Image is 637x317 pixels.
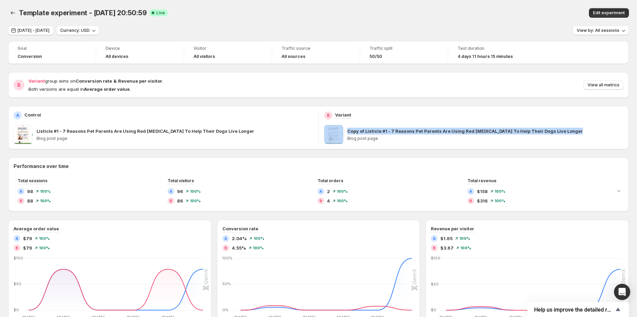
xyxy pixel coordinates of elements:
[222,256,233,260] text: 100%
[370,54,382,59] span: 50/50
[584,80,623,90] button: View all metrics
[75,78,112,84] strong: Conversion rate
[194,46,262,51] span: Visitor
[222,225,258,232] h3: Conversion rate
[27,197,33,204] span: 88
[14,308,19,312] text: $0
[23,235,32,242] span: $79
[614,186,623,195] button: Expand chart
[370,46,438,51] span: Traffic split
[347,128,583,134] p: Copy of Listicle #1 - 7 Reasons Pet Parents Are Using Red [MEDICAL_DATA] To Help Their Dogs Live ...
[440,235,453,242] span: $1.65
[327,188,330,195] span: 2
[222,308,228,312] text: 0%
[589,8,629,18] button: Edit experiment
[324,125,343,144] img: Copy of Listicle #1 - 7 Reasons Pet Parents Are Using Red Light Therapy To Help Their Dogs Live L...
[39,246,50,250] span: 100%
[8,26,53,35] button: [DATE] - [DATE]
[253,246,264,250] span: 100%
[177,188,183,195] span: 96
[14,225,59,232] h3: Average order value
[337,199,348,203] span: 100%
[440,245,454,251] span: $3.67
[190,199,201,203] span: 100%
[534,307,614,313] span: Help us improve the detailed report for A/B campaigns
[593,10,625,16] span: Edit experiment
[37,128,254,134] p: Listicle #1 - 7 Reasons Pet Parents Are Using Red [MEDICAL_DATA] To Help Their Dogs Live Longer
[282,46,350,51] span: Traffic source
[573,26,629,35] button: View by: All sessions
[467,178,497,183] span: Total revenue
[84,86,130,92] strong: Average order value
[28,78,163,84] span: group wins on .
[232,245,246,251] span: 4.55%
[282,54,305,59] h4: All sources
[431,282,439,287] text: $50
[282,45,350,60] a: Traffic sourceAll sources
[20,199,22,203] h2: B
[477,197,488,204] span: $316
[327,197,330,204] span: 4
[320,189,322,193] h2: A
[337,189,348,193] span: 100%
[39,236,50,240] span: 100%
[8,8,18,18] button: Back
[460,246,471,250] span: 100%
[18,54,42,59] span: Conversion
[16,246,18,250] h2: B
[168,178,194,183] span: Total visitors
[224,236,227,240] h2: A
[177,197,183,204] span: 86
[24,111,41,118] p: Control
[469,199,472,203] h2: B
[118,78,162,84] strong: Revenue per visitor
[224,246,227,250] h2: B
[16,236,18,240] h2: A
[222,281,231,286] text: 50%
[106,46,174,51] span: Device
[56,26,99,35] button: Currency: USD
[431,225,474,232] h3: Revenue per visitor
[433,246,436,250] h2: B
[534,305,622,314] button: Show survey - Help us improve the detailed report for A/B campaigns
[18,28,49,33] span: [DATE] - [DATE]
[106,45,174,60] a: DeviceAll devices
[14,163,623,170] h2: Performance over time
[254,236,264,240] span: 100%
[459,236,470,240] span: 100%
[170,199,172,203] h2: B
[320,199,322,203] h2: B
[28,86,131,92] span: Both versions are equal in .
[477,188,488,195] span: $158
[335,111,351,118] p: Variant
[458,54,513,59] span: 4 days 11 hours 15 minutes
[18,45,86,60] a: GoalConversion
[495,189,505,193] span: 100%
[156,10,165,16] span: Live
[614,284,630,300] div: Open Intercom Messenger
[37,136,313,141] p: Blog post page
[431,256,440,260] text: $100
[27,188,33,195] span: 98
[20,189,22,193] h2: A
[588,82,619,88] span: View all metrics
[327,113,330,118] h2: B
[370,45,438,60] a: Traffic split50/50
[28,78,45,84] span: Variant
[14,125,32,144] img: Listicle #1 - 7 Reasons Pet Parents Are Using Red Light Therapy To Help Their Dogs Live Longer
[106,54,128,59] h4: All devices
[40,199,51,203] span: 100%
[458,46,527,51] span: Test duration
[16,113,19,118] h2: A
[469,189,472,193] h2: A
[232,235,247,242] span: 2.04%
[194,45,262,60] a: VisitorAll visitors
[40,189,51,193] span: 100%
[190,189,201,193] span: 100%
[17,82,21,88] h2: B
[458,45,527,60] a: Test duration4 days 11 hours 15 minutes
[317,178,343,183] span: Total orders
[170,189,172,193] h2: A
[19,9,147,17] span: Template experiment - [DATE] 20:50:59
[23,245,32,251] span: $79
